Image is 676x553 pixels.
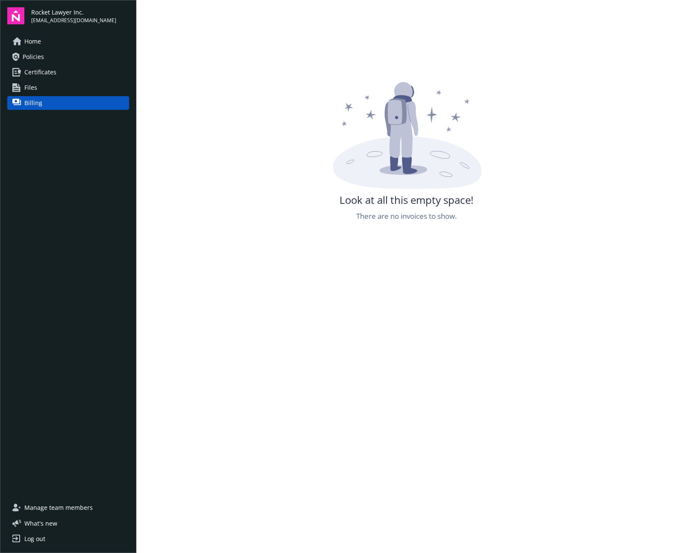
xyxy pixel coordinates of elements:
[7,7,24,24] img: navigator-logo.svg
[24,519,57,528] span: What ' s new
[7,50,129,64] a: Policies
[7,65,129,79] a: Certificates
[356,211,457,222] span: There are no invoices to show.
[31,17,116,24] span: [EMAIL_ADDRESS][DOMAIN_NAME]
[24,81,37,94] span: Files
[31,8,116,17] span: Rocket Lawyer Inc.
[24,501,93,515] span: Manage team members
[24,532,45,546] div: Log out
[24,35,41,48] span: Home
[339,193,473,207] span: Look at all this empty space!
[24,96,42,110] span: Billing
[24,65,56,79] span: Certificates
[7,501,129,515] a: Manage team members
[23,50,44,64] span: Policies
[31,7,129,24] button: Rocket Lawyer Inc.[EMAIL_ADDRESS][DOMAIN_NAME]
[7,81,129,94] a: Files
[7,96,129,110] a: Billing
[7,35,129,48] a: Home
[7,519,71,528] button: What's new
